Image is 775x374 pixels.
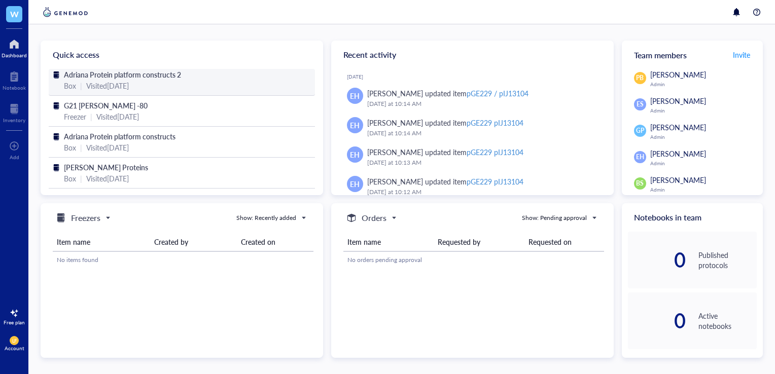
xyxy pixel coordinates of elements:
[367,88,529,99] div: [PERSON_NAME] updated item
[90,111,92,122] div: |
[636,153,644,162] span: EH
[5,345,24,351] div: Account
[237,233,313,251] th: Created on
[64,142,76,153] div: Box
[4,319,25,325] div: Free plan
[41,6,90,18] img: genemod-logo
[347,73,606,80] div: [DATE]
[650,186,757,193] div: Admin
[367,117,523,128] div: [PERSON_NAME] updated item
[628,313,686,329] div: 0
[86,142,129,153] div: Visited [DATE]
[339,172,606,201] a: EH[PERSON_NAME] updated itempGE229 pIJ13104[DATE] at 10:12 AM
[636,179,644,188] span: BS
[64,162,148,172] span: [PERSON_NAME] Proteins
[367,158,597,168] div: [DATE] at 10:13 AM
[467,147,523,157] div: pGE229 pIJ13104
[650,175,706,185] span: [PERSON_NAME]
[347,255,600,265] div: No orders pending approval
[64,69,181,80] span: Adriana Protein platform constructs 2
[64,173,76,184] div: Box
[367,128,597,138] div: [DATE] at 10:14 AM
[698,250,757,270] div: Published protocols
[636,126,644,135] span: GP
[339,142,606,172] a: EH[PERSON_NAME] updated itempGE229 pIJ13104[DATE] at 10:13 AM
[64,100,148,110] span: G21 [PERSON_NAME] -80
[64,131,175,141] span: Adriana Protein platform constructs
[350,178,360,190] span: EH
[367,99,597,109] div: [DATE] at 10:14 AM
[650,122,706,132] span: [PERSON_NAME]
[41,41,323,69] div: Quick access
[650,134,757,140] div: Admin
[2,52,27,58] div: Dashboard
[71,212,100,224] h5: Freezers
[10,154,19,160] div: Add
[350,90,360,101] span: EH
[467,118,523,128] div: pGE229 pIJ13104
[64,193,168,203] span: Adriana Protein platform strains 1
[12,338,17,344] span: LF
[367,176,523,187] div: [PERSON_NAME] updated item
[64,80,76,91] div: Box
[236,213,296,222] div: Show: Recently added
[339,84,606,113] a: EH[PERSON_NAME] updated itempGE229 / pIJ13104[DATE] at 10:14 AM
[636,73,644,83] span: PB
[3,101,25,123] a: Inventory
[331,41,614,69] div: Recent activity
[628,252,686,268] div: 0
[650,81,757,87] div: Admin
[350,149,360,160] span: EH
[80,142,82,153] div: |
[467,88,529,98] div: pGE229 / pIJ13104
[350,120,360,131] span: EH
[522,213,587,222] div: Show: Pending approval
[10,8,19,20] span: W
[339,113,606,142] a: EH[PERSON_NAME] updated itempGE229 pIJ13104[DATE] at 10:14 AM
[53,233,150,251] th: Item name
[732,47,751,63] button: Invite
[698,311,757,331] div: Active notebooks
[467,176,523,186] div: pGE229 pIJ13104
[524,233,604,251] th: Requested on
[80,173,82,184] div: |
[57,255,309,265] div: No items found
[64,111,86,122] div: Freezer
[80,80,82,91] div: |
[622,41,763,69] div: Team members
[650,96,706,106] span: [PERSON_NAME]
[343,233,434,251] th: Item name
[3,85,26,91] div: Notebook
[3,68,26,91] a: Notebook
[96,111,139,122] div: Visited [DATE]
[650,160,757,166] div: Admin
[434,233,524,251] th: Requested by
[2,36,27,58] a: Dashboard
[362,212,386,224] h5: Orders
[733,50,750,60] span: Invite
[637,100,644,109] span: ES
[622,203,763,232] div: Notebooks in team
[650,107,757,114] div: Admin
[150,233,237,251] th: Created by
[86,173,129,184] div: Visited [DATE]
[650,69,706,80] span: [PERSON_NAME]
[86,80,129,91] div: Visited [DATE]
[367,146,523,158] div: [PERSON_NAME] updated item
[3,117,25,123] div: Inventory
[650,148,706,159] span: [PERSON_NAME]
